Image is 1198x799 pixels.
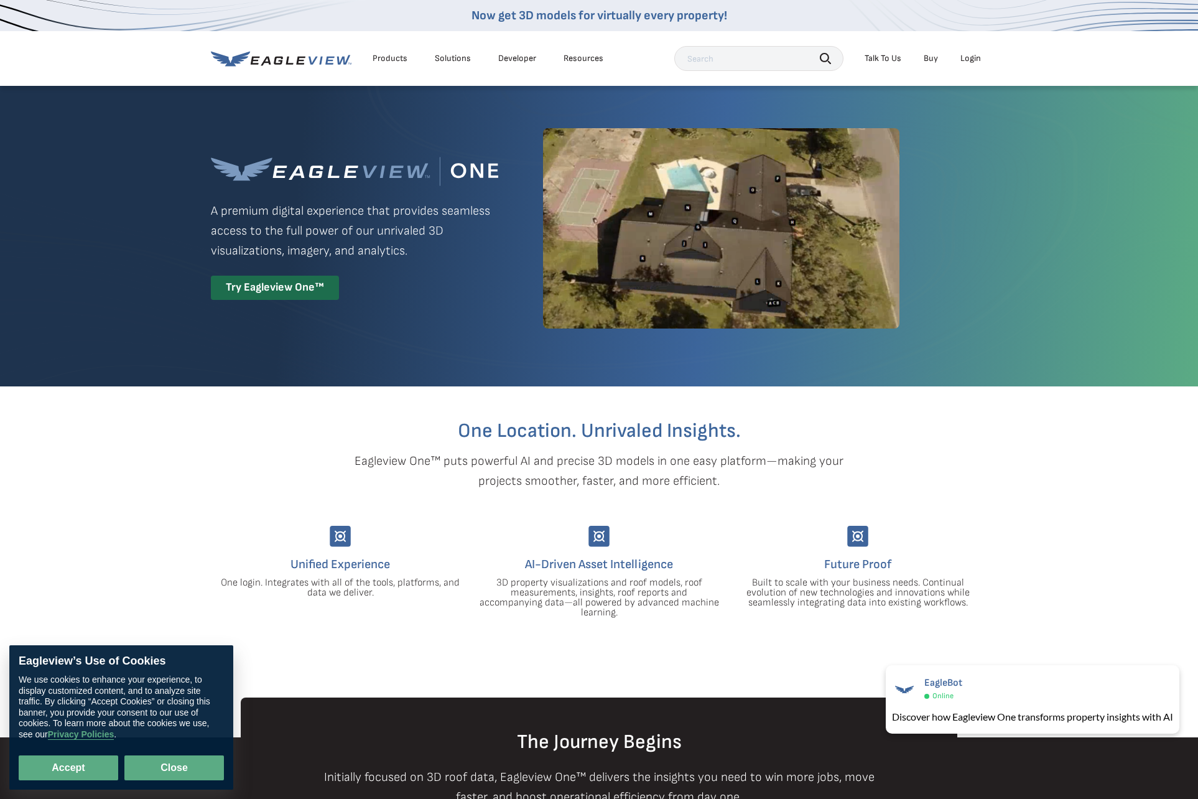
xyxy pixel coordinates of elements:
[48,729,114,740] a: Privacy Policies
[738,554,978,574] h4: Future Proof
[19,655,224,668] div: Eagleview’s Use of Cookies
[220,421,978,441] h2: One Location. Unrivaled Insights.
[924,53,938,64] a: Buy
[330,526,351,547] img: Group-9744.svg
[479,578,719,618] p: 3D property visualizations and roof models, roof measurements, insights, roof reports and accompa...
[924,677,962,689] span: EagleBot
[373,53,407,64] div: Products
[960,53,981,64] div: Login
[241,732,957,752] h2: The Journey Begins
[479,554,719,574] h4: AI-Driven Asset Intelligence
[220,554,460,574] h4: Unified Experience
[211,157,498,186] img: Eagleview One™
[333,451,865,491] p: Eagleview One™ puts powerful AI and precise 3D models in one easy platform—making your projects s...
[932,691,954,701] span: Online
[124,755,224,780] button: Close
[19,755,118,780] button: Accept
[19,675,224,740] div: We use cookies to enhance your experience, to display customized content, and to analyze site tra...
[588,526,610,547] img: Group-9744.svg
[471,8,727,23] a: Now get 3D models for virtually every property!
[892,677,917,702] img: EagleBot
[847,526,868,547] img: Group-9744.svg
[564,53,603,64] div: Resources
[865,53,901,64] div: Talk To Us
[892,709,1173,724] div: Discover how Eagleview One transforms property insights with AI
[674,46,843,71] input: Search
[211,201,498,261] p: A premium digital experience that provides seamless access to the full power of our unrivaled 3D ...
[435,53,471,64] div: Solutions
[211,276,339,300] div: Try Eagleview One™
[738,578,978,608] p: Built to scale with your business needs. Continual evolution of new technologies and innovations ...
[220,578,460,598] p: One login. Integrates with all of the tools, platforms, and data we deliver.
[498,53,536,64] a: Developer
